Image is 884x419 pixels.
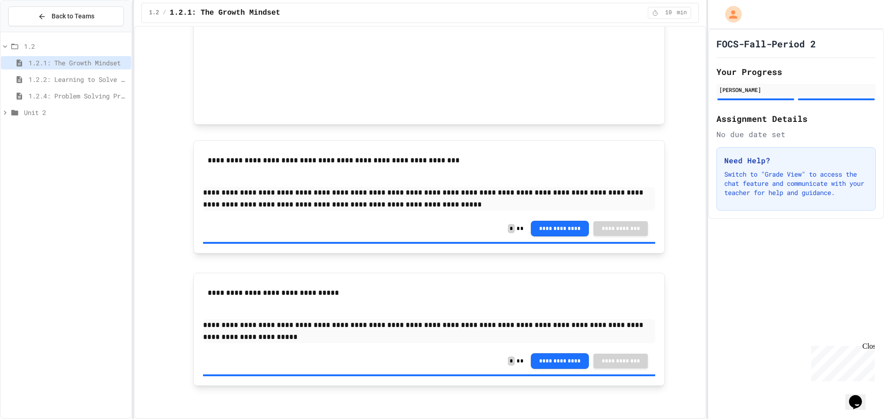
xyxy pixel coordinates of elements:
div: No due date set [716,129,876,140]
span: 1.2 [24,41,128,51]
iframe: chat widget [808,342,875,381]
span: 1.2.4: Problem Solving Practice [29,91,128,101]
h2: Your Progress [716,65,876,78]
h2: Assignment Details [716,112,876,125]
p: Switch to "Grade View" to access the chat feature and communicate with your teacher for help and ... [724,170,868,197]
span: 1.2.2: Learning to Solve Hard Problems [29,75,128,84]
div: [PERSON_NAME] [719,86,873,94]
span: 10 [661,9,676,17]
span: Unit 2 [24,108,128,117]
div: My Account [715,4,744,25]
span: min [677,9,687,17]
h3: Need Help? [724,155,868,166]
iframe: chat widget [845,382,875,410]
span: / [163,9,166,17]
button: Back to Teams [8,6,124,26]
span: Back to Teams [52,11,94,21]
div: Chat with us now!Close [4,4,64,58]
span: 1.2.1: The Growth Mindset [29,58,128,68]
span: 1.2 [149,9,159,17]
span: 1.2.1: The Growth Mindset [170,7,280,18]
h1: FOCS-Fall-Period 2 [716,37,816,50]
